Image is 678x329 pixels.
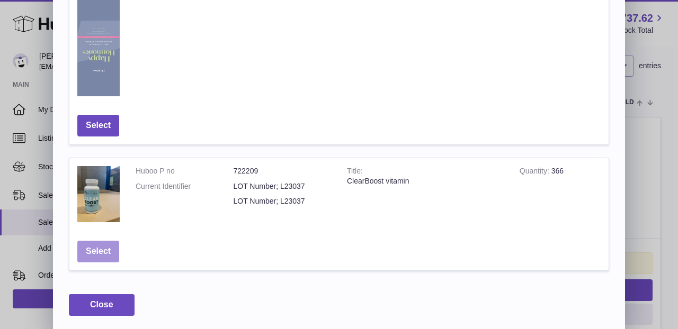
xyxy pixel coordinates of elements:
[77,241,119,262] button: Select
[77,166,120,223] img: ClearBoost vitamin
[136,181,234,191] dt: Current Identifier
[347,176,504,186] div: ClearBoost vitamin
[234,196,332,206] dd: LOT Number; L23037
[234,181,332,191] dd: LOT Number; L23037
[234,166,332,176] dd: 722209
[347,167,363,178] strong: Title
[69,294,135,316] button: Close
[77,115,119,136] button: Select
[512,158,609,233] td: 366
[90,300,113,309] span: Close
[136,166,234,176] dt: Huboo P no
[520,167,551,178] strong: Quantity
